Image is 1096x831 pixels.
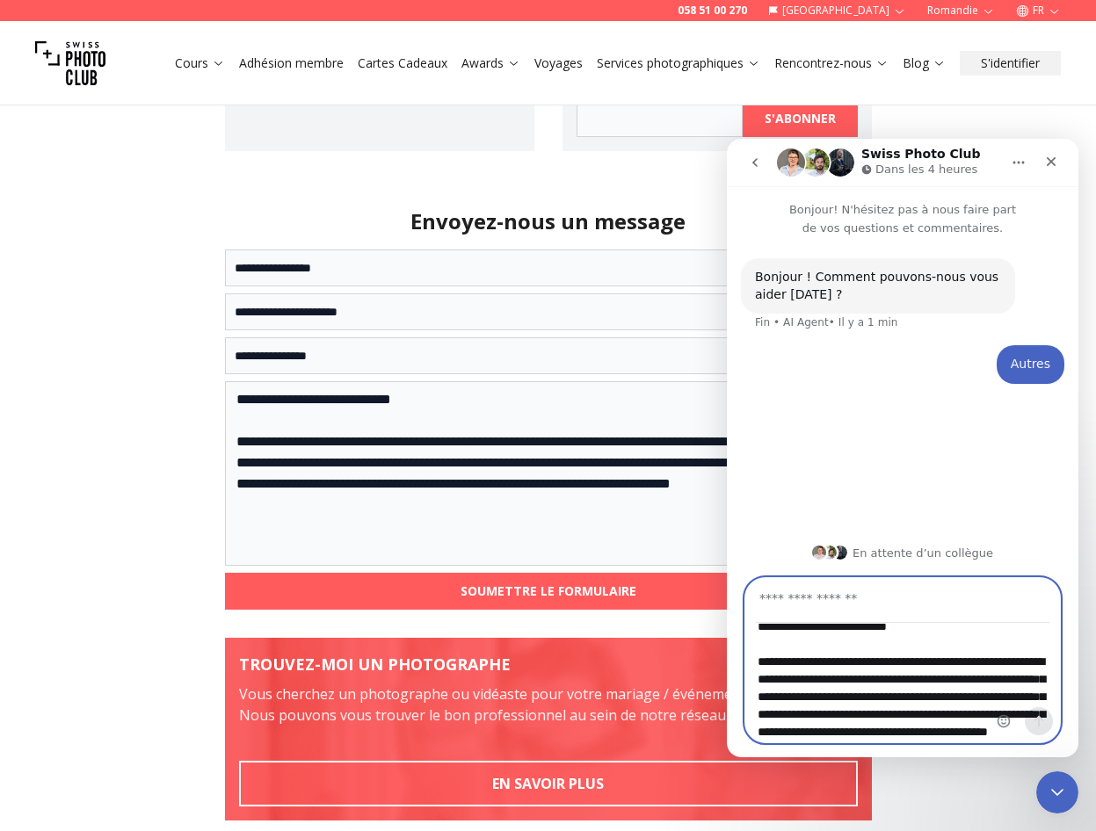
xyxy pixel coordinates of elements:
button: S'identifier [960,51,1061,76]
b: SOUMETTRE LE FORMULAIRE [461,582,636,600]
a: Awards [461,54,520,72]
img: Meet the team [225,638,872,820]
button: Blog [896,51,953,76]
iframe: Intercom live chat [1036,771,1078,813]
a: Cartes Cadeaux [358,54,447,72]
a: Adhésion membre [239,54,344,72]
img: Swiss photo club [35,28,105,98]
a: Blog [903,54,946,72]
iframe: Intercom live chat [727,139,1078,757]
button: SOUMETTRE LE FORMULAIRE [225,573,872,610]
a: Voyages [534,54,583,72]
button: Cours [168,51,232,76]
a: 058 51 00 270 [678,4,747,18]
h2: Envoyez-nous un message [225,207,872,235]
a: Cours [175,54,225,72]
span: Vous cherchez un photographe ou vidéaste pour votre mariage / événement / tournage. Nous pouvons ... [239,684,824,725]
b: s'abonner [765,110,836,127]
div: TROUVEZ-MOI UN PHOTOGRAPHE [239,652,858,676]
button: Services photographiques [590,51,767,76]
button: Voyages [527,51,590,76]
button: Adhésion membre [232,51,351,76]
button: EN SAVOIR PLUS [239,761,858,806]
button: Awards [454,51,527,76]
a: Rencontrez-nous [774,54,889,72]
button: Cartes Cadeaux [351,51,454,76]
a: Meet the teamTROUVEZ-MOI UN PHOTOGRAPHEVous cherchez un photographe ou vidéaste pour votre mariag... [225,638,872,820]
a: Services photographiques [597,54,760,72]
button: s'abonner [743,100,858,137]
button: Rencontrez-nous [767,51,896,76]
